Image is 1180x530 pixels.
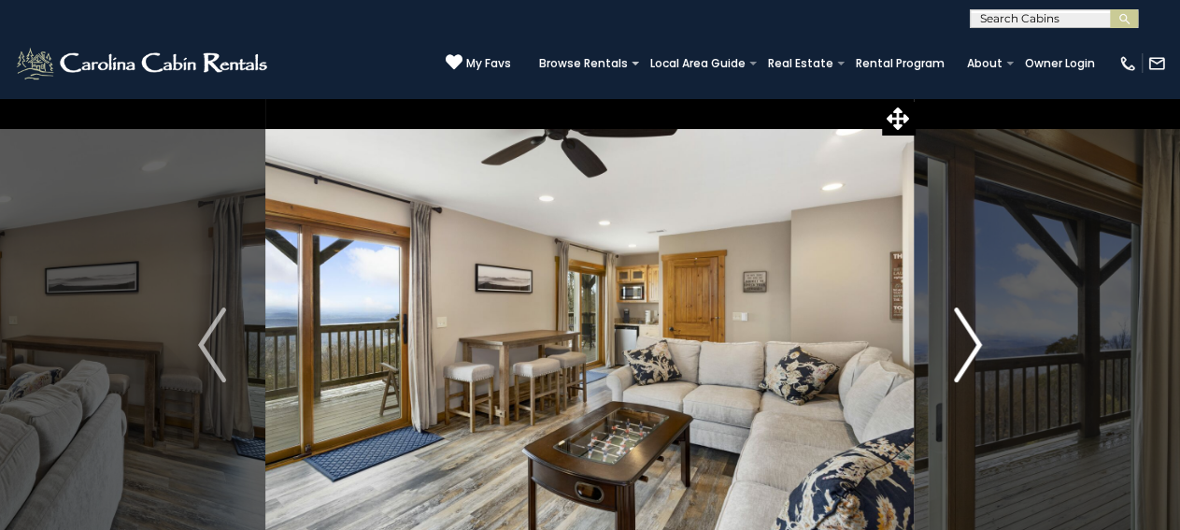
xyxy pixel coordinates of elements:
img: mail-regular-white.png [1147,54,1166,73]
a: My Favs [446,53,511,73]
a: Real Estate [759,50,843,77]
a: Browse Rentals [530,50,637,77]
img: arrow [198,308,226,382]
img: arrow [954,308,982,382]
a: Local Area Guide [641,50,755,77]
a: Rental Program [846,50,954,77]
a: Owner Login [1016,50,1104,77]
span: My Favs [466,55,511,72]
img: phone-regular-white.png [1118,54,1137,73]
a: About [958,50,1012,77]
img: White-1-2.png [14,45,273,82]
